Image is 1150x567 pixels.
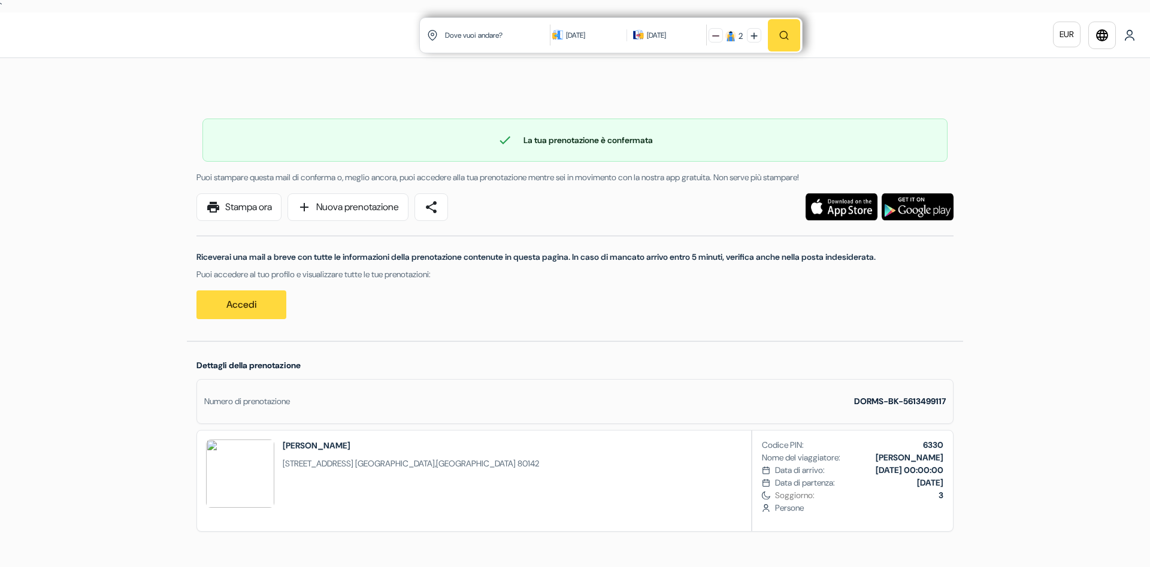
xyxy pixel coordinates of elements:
span: Puoi stampare questa mail di conferma o, meglio ancora, puoi accedere alla tua prenotazione mentr... [196,172,799,183]
img: plus [750,32,758,40]
span: [GEOGRAPHIC_DATA] [355,458,435,469]
b: 3 [939,490,943,501]
p: Riceverai una mail a breve con tutte le informazioni della prenotazione contenute in questa pagin... [196,251,954,263]
b: [PERSON_NAME] [876,452,943,463]
img: AmRZZwQyUmkGNwFj [206,439,274,508]
div: 2 [739,30,743,43]
b: [DATE] [917,477,943,488]
img: minus [712,32,719,40]
a: printStampa ora [196,193,282,221]
b: [DATE] 00:00:00 [876,465,943,475]
span: Persone [775,502,943,514]
span: check [498,133,512,147]
span: Dettagli della prenotazione [196,360,301,371]
a: EUR [1053,22,1081,47]
span: Codice PIN: [762,439,804,451]
img: User Icon [1124,29,1136,41]
div: La tua prenotazione è confermata [203,133,947,147]
span: Data di partenza: [775,477,835,489]
div: [DATE] [647,29,666,41]
img: Scarica l'applicazione gratuita [806,193,877,220]
span: add [297,200,311,214]
span: [GEOGRAPHIC_DATA] [436,458,516,469]
span: print [206,200,220,214]
img: guest icon [725,31,736,41]
h2: [PERSON_NAME] [283,439,539,451]
span: Soggiorno: [775,489,943,502]
span: Nome del viaggiatore: [762,451,840,464]
span: 80142 [517,458,539,469]
a: share [414,193,448,221]
strong: DORMS-BK-5613499117 [854,396,946,407]
img: calendarIcon icon [552,29,563,40]
a: addNuova prenotazione [287,193,408,221]
p: Puoi accedere al tuo profilo e visualizzare tutte le tue prenotazioni: [196,268,954,281]
a: Accedi [196,290,286,319]
img: location icon [427,30,438,41]
span: , [283,457,539,470]
div: Numero di prenotazione [204,395,290,408]
img: OstelliDellaGioventu.com [14,25,164,46]
img: Scarica l'applicazione gratuita [882,193,954,220]
b: 6330 [923,439,943,450]
a: language [1088,22,1116,49]
span: [STREET_ADDRESS] [283,458,353,469]
img: calendarIcon icon [633,29,644,40]
input: Città, Università o Struttura [444,20,552,50]
i: language [1095,28,1109,43]
span: Data di arrivo: [775,464,825,477]
span: share [424,200,438,214]
div: [DATE] [566,29,621,41]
